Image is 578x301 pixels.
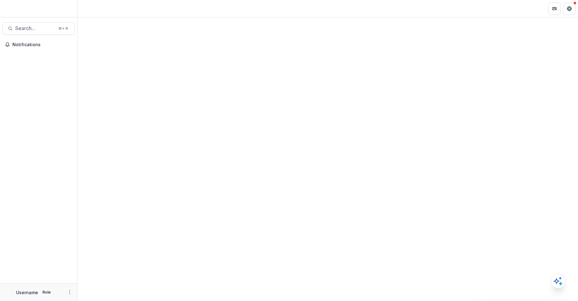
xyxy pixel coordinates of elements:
[41,290,53,295] p: Role
[548,2,561,15] button: Partners
[2,22,75,35] button: Search...
[551,274,566,289] button: Open AI Assistant
[57,25,69,32] div: ⌘ + K
[15,25,55,31] span: Search...
[12,42,72,47] span: Notifications
[66,289,73,296] button: More
[563,2,576,15] button: Get Help
[80,4,106,13] nav: breadcrumb
[16,289,38,296] p: Username
[2,40,75,50] button: Notifications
